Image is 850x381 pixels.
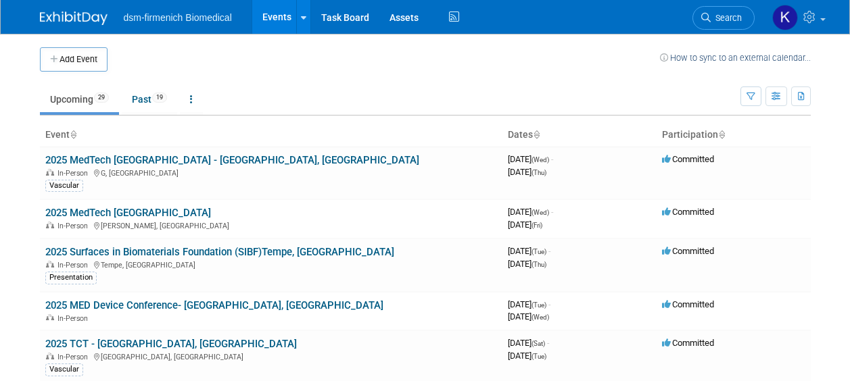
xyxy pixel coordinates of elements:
[46,353,54,359] img: In-Person Event
[508,259,546,269] span: [DATE]
[45,299,383,311] a: 2025 MED Device Conference- [GEOGRAPHIC_DATA], [GEOGRAPHIC_DATA]
[40,86,119,112] a: Upcoming29
[548,246,550,256] span: -
[533,129,540,140] a: Sort by Start Date
[532,340,545,347] span: (Sat)
[45,351,497,361] div: [GEOGRAPHIC_DATA], [GEOGRAPHIC_DATA]
[662,154,714,164] span: Committed
[508,299,550,309] span: [DATE]
[508,154,553,164] span: [DATE]
[40,11,108,25] img: ExhibitDay
[508,311,549,322] span: [DATE]
[662,246,714,256] span: Committed
[40,124,502,147] th: Event
[662,338,714,348] span: Committed
[772,5,798,30] img: Katie Kukwa
[662,207,714,217] span: Committed
[152,93,167,103] span: 19
[548,299,550,309] span: -
[122,86,177,112] a: Past19
[45,363,83,376] div: Vascular
[46,314,54,321] img: In-Person Event
[532,248,546,255] span: (Tue)
[57,261,92,270] span: In-Person
[532,169,546,176] span: (Thu)
[57,169,92,178] span: In-Person
[508,246,550,256] span: [DATE]
[45,167,497,178] div: G, [GEOGRAPHIC_DATA]
[40,47,108,72] button: Add Event
[45,338,297,350] a: 2025 TCT - [GEOGRAPHIC_DATA], [GEOGRAPHIC_DATA]
[45,246,394,258] a: 2025 Surfaces in Biomaterials Foundation (SIBF)Tempe, [GEOGRAPHIC_DATA]
[57,353,92,361] span: In-Person
[124,12,232,23] span: dsm-firmenich Biomedical
[532,222,542,229] span: (Fri)
[46,169,54,176] img: In-Person Event
[46,261,54,268] img: In-Person Event
[70,129,76,140] a: Sort by Event Name
[45,180,83,192] div: Vascular
[532,313,549,321] span: (Wed)
[508,220,542,230] span: [DATE]
[532,261,546,268] span: (Thu)
[657,124,811,147] th: Participation
[718,129,725,140] a: Sort by Participation Type
[660,53,811,63] a: How to sync to an external calendar...
[508,351,546,361] span: [DATE]
[711,13,742,23] span: Search
[94,93,109,103] span: 29
[508,167,546,177] span: [DATE]
[46,222,54,228] img: In-Person Event
[45,272,97,284] div: Presentation
[532,156,549,163] span: (Wed)
[662,299,714,309] span: Committed
[508,338,549,348] span: [DATE]
[45,220,497,230] div: [PERSON_NAME], [GEOGRAPHIC_DATA]
[45,207,211,219] a: 2025 MedTech [GEOGRAPHIC_DATA]
[551,154,553,164] span: -
[532,209,549,216] span: (Wed)
[45,154,419,166] a: 2025 MedTech [GEOGRAPHIC_DATA] - [GEOGRAPHIC_DATA], [GEOGRAPHIC_DATA]
[551,207,553,217] span: -
[57,222,92,230] span: In-Person
[508,207,553,217] span: [DATE]
[532,301,546,309] span: (Tue)
[532,353,546,360] span: (Tue)
[502,124,657,147] th: Dates
[57,314,92,323] span: In-Person
[547,338,549,348] span: -
[692,6,755,30] a: Search
[45,259,497,270] div: Tempe, [GEOGRAPHIC_DATA]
